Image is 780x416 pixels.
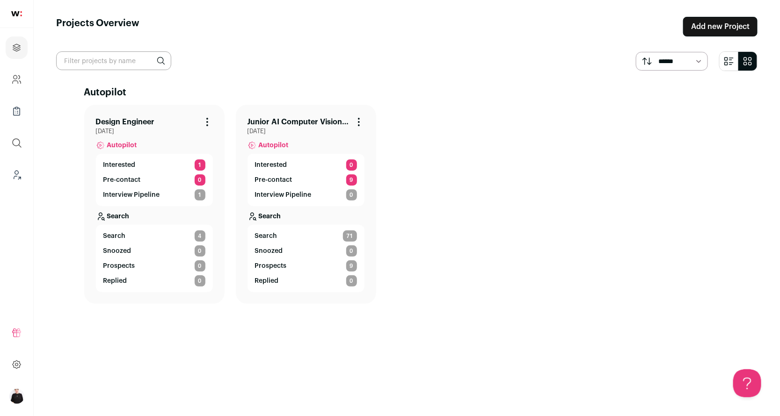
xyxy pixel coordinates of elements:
a: Search 71 [255,230,357,242]
span: 0 [195,260,205,272]
a: Interview Pipeline 1 [103,189,205,201]
span: 0 [195,275,205,287]
a: Replied 0 [255,275,357,287]
a: Search [248,206,364,225]
a: Search 4 [103,230,205,242]
span: 0 [346,159,357,171]
a: Interested 0 [255,159,357,171]
h2: Autopilot [84,86,730,99]
h1: Projects Overview [56,17,139,36]
input: Filter projects by name [56,51,171,70]
a: Autopilot [248,135,364,154]
a: Pre-contact 0 [103,174,205,186]
a: Company and ATS Settings [6,68,28,91]
span: 0 [346,245,357,257]
img: 9240684-medium_jpg [9,389,24,404]
a: Prospects 0 [103,260,205,272]
p: Interview Pipeline [103,190,160,200]
span: Search [103,231,126,241]
p: Search [107,212,130,221]
a: Projects [6,36,28,59]
span: 71 [343,230,357,242]
p: Snoozed [103,246,131,256]
a: Interested 1 [103,159,205,171]
a: Junior AI Computer Vision Algorithms Developer [248,116,350,128]
span: 0 [346,275,357,287]
p: Interview Pipeline [255,190,312,200]
span: Autopilot [259,141,289,150]
span: 1 [195,159,205,171]
a: Prospects 9 [255,260,357,272]
a: Design Engineer [96,116,155,128]
p: Interested [103,160,136,170]
span: 0 [346,189,357,201]
button: Project Actions [202,116,213,128]
button: Project Actions [353,116,364,128]
p: Search [259,212,281,221]
a: Company Lists [6,100,28,122]
p: Snoozed [255,246,283,256]
iframe: Toggle Customer Support [733,369,761,397]
a: Snoozed 0 [103,245,205,257]
a: Autopilot [96,135,213,154]
span: 1 [195,189,205,201]
span: Autopilot [107,141,137,150]
a: Replied 0 [103,275,205,287]
a: Snoozed 0 [255,245,357,257]
p: Pre-contact [103,175,141,185]
span: 4 [195,230,205,242]
a: Search [96,206,213,225]
span: Search [255,231,277,241]
a: Add new Project [683,17,758,36]
button: Open dropdown [9,389,24,404]
p: Replied [103,276,127,286]
a: Leads (Backoffice) [6,164,28,186]
span: 9 [346,260,357,272]
p: Interested [255,160,287,170]
a: Interview Pipeline 0 [255,189,357,201]
span: 9 [346,174,357,186]
a: Pre-contact 9 [255,174,357,186]
p: Prospects [255,261,287,271]
span: 0 [195,245,205,257]
span: [DATE] [96,128,213,135]
p: Pre-contact [255,175,292,185]
img: wellfound-shorthand-0d5821cbd27db2630d0214b213865d53afaa358527fdda9d0ea32b1df1b89c2c.svg [11,11,22,16]
p: Replied [255,276,279,286]
p: Prospects [103,261,135,271]
span: 0 [195,174,205,186]
span: [DATE] [248,128,364,135]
